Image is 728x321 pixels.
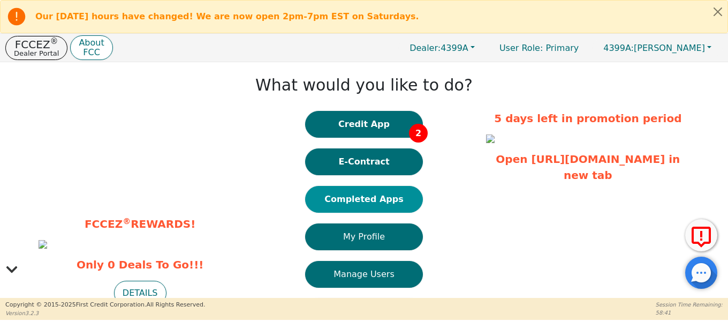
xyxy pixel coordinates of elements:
p: Primary [489,38,589,58]
p: Dealer Portal [14,50,59,57]
p: FCCEZ REWARDS! [39,216,242,232]
p: 5 days left in promotion period [486,110,689,126]
p: FCCEZ [14,39,59,50]
sup: ® [50,36,58,46]
a: Open [URL][DOMAIN_NAME] in new tab [496,153,680,182]
span: [PERSON_NAME] [603,43,705,53]
button: AboutFCC [70,35,112,61]
p: 58:41 [656,309,723,317]
button: DETAILS [114,281,166,305]
span: All Rights Reserved. [146,301,205,308]
img: 65ed11f4-e80a-4100-a3dc-9bcfa5d545e1 [486,135,495,143]
p: FCC [79,48,104,57]
p: About [79,39,104,47]
button: Manage Users [305,261,423,288]
span: 4399A: [603,43,634,53]
span: User Role : [499,43,543,53]
span: Only 0 Deals To Go!!! [39,257,242,273]
button: My Profile [305,223,423,250]
img: ed02ce57-1e0e-49ec-b7db-b9106f277f14 [39,240,47,249]
button: Close alert [708,1,727,23]
h1: What would you like to do? [255,76,473,95]
button: Report Error to FCC [685,219,717,251]
p: Copyright © 2015- 2025 First Credit Corporation. [5,301,205,310]
b: Our [DATE] hours have changed! We are now open 2pm-7pm EST on Saturdays. [35,11,419,21]
button: E-Contract [305,148,423,175]
p: Session Time Remaining: [656,301,723,309]
span: 2 [409,124,428,143]
button: 4399A:[PERSON_NAME] [592,40,723,56]
button: FCCEZ®Dealer Portal [5,36,67,60]
span: 4399A [409,43,468,53]
p: Version 3.2.3 [5,309,205,317]
span: Dealer: [409,43,441,53]
button: Credit App2 [305,111,423,138]
button: Dealer:4399A [398,40,486,56]
a: User Role: Primary [489,38,589,58]
button: Completed Apps [305,186,423,213]
sup: ® [123,217,131,226]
